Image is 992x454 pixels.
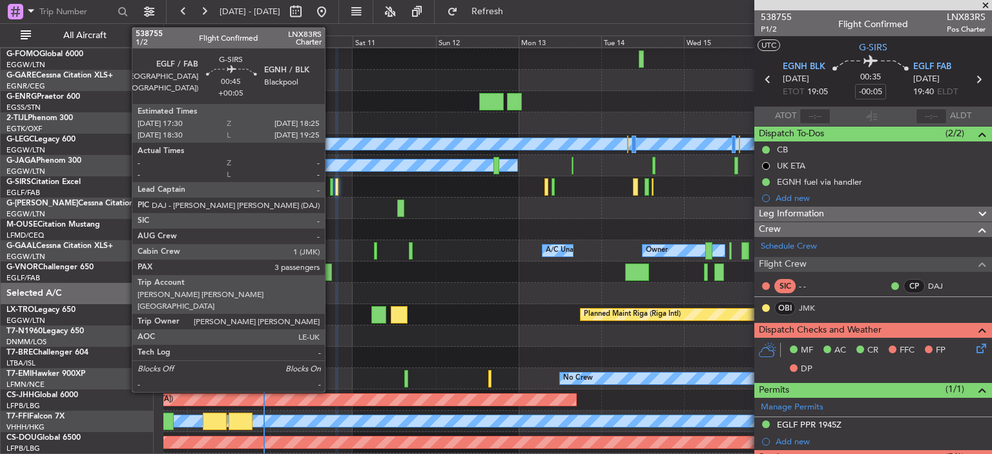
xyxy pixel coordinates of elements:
[6,93,37,101] span: G-ENRG
[759,207,824,222] span: Leg Information
[6,60,45,70] a: EGGW/LTN
[761,24,792,35] span: P1/2
[761,240,817,253] a: Schedule Crew
[6,200,150,207] a: G-[PERSON_NAME]Cessna Citation XLS
[441,1,519,22] button: Refresh
[6,380,45,389] a: LFMN/NCE
[928,280,957,292] a: DAJ
[6,178,81,186] a: G-SIRSCitation Excel
[777,144,788,155] div: CB
[6,93,80,101] a: G-ENRGPraetor 600
[519,36,601,47] div: Mon 13
[270,36,353,47] div: Fri 10
[6,72,113,79] a: G-GARECessna Citation XLS+
[6,136,76,143] a: G-LEGCLegacy 600
[6,124,42,134] a: EGTK/OXF
[6,188,40,198] a: EGLF/FAB
[6,200,78,207] span: G-[PERSON_NAME]
[6,242,36,250] span: G-GAAL
[6,178,31,186] span: G-SIRS
[6,306,34,314] span: LX-TRO
[900,344,914,357] span: FFC
[6,327,43,335] span: T7-N1960
[6,391,34,399] span: CS-JHH
[801,363,812,376] span: DP
[6,413,65,420] a: T7-FFIFalcon 7X
[170,156,200,175] div: No Crew
[838,17,908,31] div: Flight Confirmed
[867,344,878,357] span: CR
[6,337,46,347] a: DNMM/LOS
[761,401,823,414] a: Manage Permits
[759,383,789,398] span: Permits
[800,108,831,124] input: --:--
[913,61,951,74] span: EGLF FAB
[6,114,28,122] span: 2-TIJL
[220,6,280,17] span: [DATE] - [DATE]
[6,50,39,58] span: G-FOMO
[436,36,519,47] div: Sun 12
[6,316,45,325] a: EGGW/LTN
[6,145,45,155] a: EGGW/LTN
[6,422,45,432] a: VHHH/HKG
[6,370,85,378] a: T7-EMIHawker 900XP
[761,10,792,24] span: 538755
[776,436,986,447] div: Add new
[777,419,842,430] div: EGLF PPR 1945Z
[6,103,41,112] a: EGSS/STN
[684,36,767,47] div: Wed 15
[759,323,882,338] span: Dispatch Checks and Weather
[758,39,780,51] button: UTC
[6,231,44,240] a: LFMD/CEQ
[6,434,37,442] span: CS-DOU
[6,50,83,58] a: G-FOMOGlobal 6000
[584,305,681,324] div: Planned Maint Riga (Riga Intl)
[859,41,887,54] span: G-SIRS
[6,221,100,229] a: M-OUSECitation Mustang
[6,157,81,165] a: G-JAGAPhenom 300
[39,2,114,21] input: Trip Number
[759,127,824,141] span: Dispatch To-Dos
[6,401,40,411] a: LFPB/LBG
[546,241,599,260] div: A/C Unavailable
[34,31,136,40] span: All Aircraft
[601,36,684,47] div: Tue 14
[6,444,40,453] a: LFPB/LBG
[6,114,73,122] a: 2-TIJLPhenom 300
[801,344,813,357] span: MF
[913,73,940,86] span: [DATE]
[783,86,804,99] span: ETOT
[6,209,45,219] a: EGGW/LTN
[860,71,881,84] span: 00:35
[759,257,807,272] span: Flight Crew
[945,127,964,140] span: (2/2)
[6,72,36,79] span: G-GARE
[950,110,971,123] span: ALDT
[191,177,244,196] div: A/C Unavailable
[913,86,934,99] span: 19:40
[937,86,958,99] span: ELDT
[353,36,435,47] div: Sat 11
[6,358,36,368] a: LTBA/ISL
[777,160,805,171] div: UK ETA
[775,110,796,123] span: ATOT
[936,344,945,357] span: FP
[777,176,862,187] div: EGNH fuel via handler
[799,280,828,292] div: - -
[799,302,828,314] a: JMK
[6,252,45,262] a: EGGW/LTN
[6,434,81,442] a: CS-DOUGlobal 6500
[834,344,846,357] span: AC
[759,222,781,237] span: Crew
[6,263,38,271] span: G-VNOR
[6,157,36,165] span: G-JAGA
[6,242,113,250] a: G-GAALCessna Citation XLS+
[947,24,986,35] span: Pos Charter
[6,263,94,271] a: G-VNORChallenger 650
[563,369,593,388] div: No Crew
[6,167,45,176] a: EGGW/LTN
[776,192,986,203] div: Add new
[6,273,40,283] a: EGLF/FAB
[774,301,796,315] div: OBI
[6,370,32,378] span: T7-EMI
